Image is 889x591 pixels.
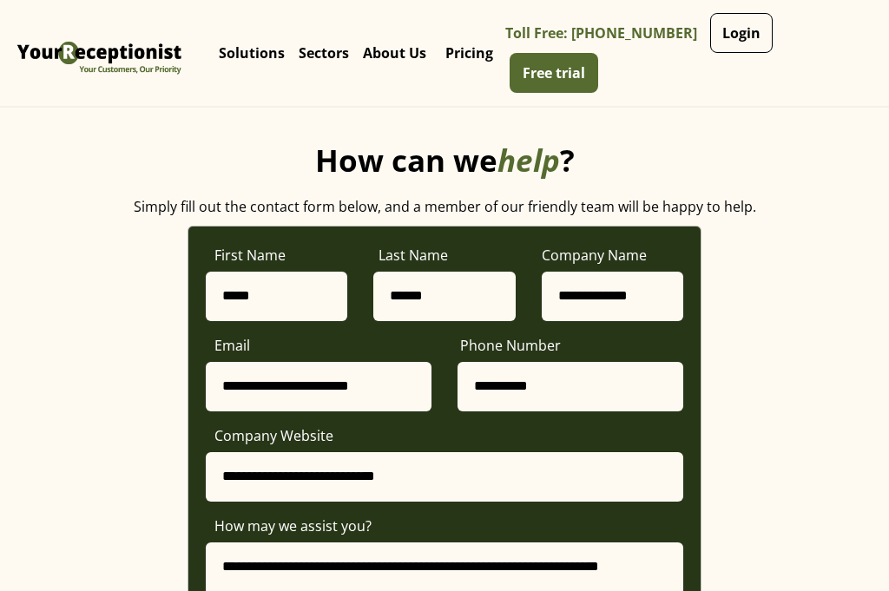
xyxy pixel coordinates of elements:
a: home [13,14,186,92]
iframe: Chat Widget [589,404,889,591]
p: Simply fill out the contact form below, and a member of our friendly team will be happy to help. [134,196,756,217]
div: Phone Number [451,334,683,362]
div: Company Name [533,244,683,272]
div: First Name [206,244,356,272]
em: help [497,140,560,181]
a: Free trial [510,53,598,93]
div: Company Website [206,424,683,452]
div: Sectors [292,18,356,88]
a: Toll Free: [PHONE_NUMBER] [505,14,706,53]
div: How may we assist you? [206,515,683,542]
h3: How can we ? [315,142,575,179]
div: Solutions [212,18,292,88]
div: Email [206,334,438,362]
p: Sectors [299,44,349,62]
div: Last Name [370,244,520,272]
a: Login [710,13,773,53]
a: Pricing [433,27,505,79]
p: About Us [363,44,426,62]
p: Solutions [219,44,285,62]
img: Virtual Receptionist - Answering Service - Call and Live Chat Receptionist - Virtual Receptionist... [13,14,186,92]
div: About Us [356,18,433,88]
